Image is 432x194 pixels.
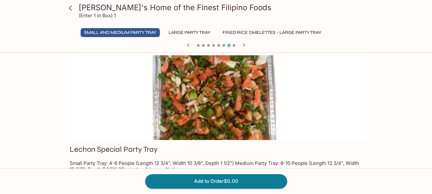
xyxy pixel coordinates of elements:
[79,12,116,19] p: (Enter 1 in Box) 1
[165,28,214,37] button: Large Party Tray
[65,55,367,140] div: Lechon Special Party Tray
[79,3,365,12] h3: [PERSON_NAME]'s Home of the Finest Filipino Foods
[81,28,160,37] button: Small and Medium Party Tray
[219,28,325,37] button: Fried Rice Omelettes - Large Party Tray
[145,174,287,188] button: Add to Order$0.00
[70,160,363,172] p: Small Party Tray: 4-6 People (Length 12 3/4", Width 10 3/8", Depth 1 1/2") Medium Party Tray: 8-1...
[70,144,158,154] h3: Lechon Special Party Tray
